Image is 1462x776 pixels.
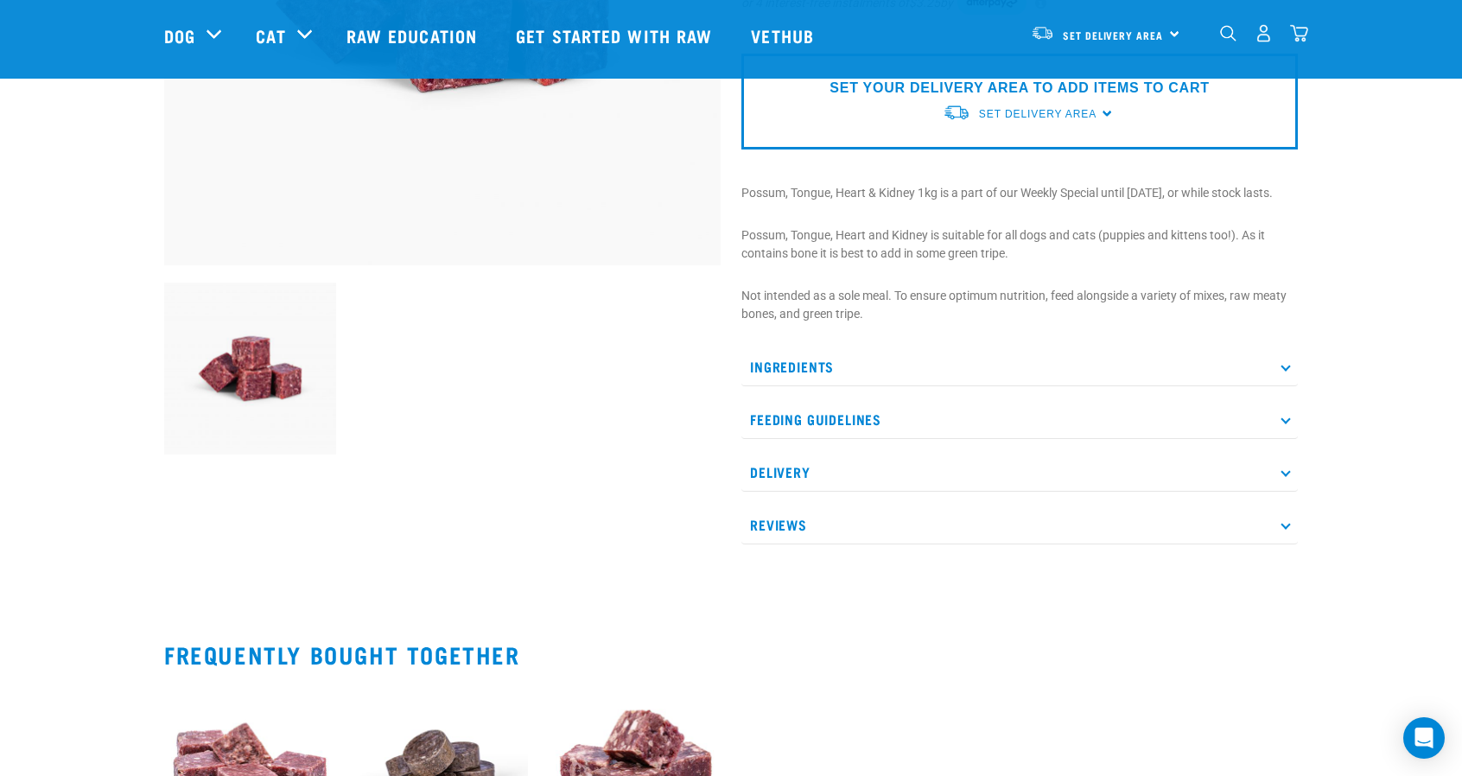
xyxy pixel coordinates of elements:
a: Vethub [734,1,836,70]
p: Possum, Tongue, Heart and Kidney is suitable for all dogs and cats (puppies and kittens too!). As... [741,226,1298,263]
span: Set Delivery Area [979,108,1096,120]
a: Get started with Raw [499,1,734,70]
p: Reviews [741,506,1298,544]
img: van-moving.png [1031,25,1054,41]
span: Set Delivery Area [1063,32,1163,38]
img: van-moving.png [943,104,970,122]
img: home-icon@2x.png [1290,24,1308,42]
p: SET YOUR DELIVERY AREA TO ADD ITEMS TO CART [830,78,1209,99]
img: Possum Tongue Heart Kidney 1682 [164,283,336,455]
p: Delivery [741,453,1298,492]
h2: Frequently bought together [164,641,1298,668]
div: Open Intercom Messenger [1403,717,1445,759]
p: Possum, Tongue, Heart & Kidney 1kg is a part of our Weekly Special until [DATE], or while stock l... [741,184,1298,202]
p: Not intended as a sole meal. To ensure optimum nutrition, feed alongside a variety of mixes, raw ... [741,287,1298,323]
a: Raw Education [329,1,499,70]
a: Dog [164,22,195,48]
img: home-icon-1@2x.png [1220,25,1236,41]
a: Cat [256,22,285,48]
img: user.png [1255,24,1273,42]
p: Ingredients [741,347,1298,386]
p: Feeding Guidelines [741,400,1298,439]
